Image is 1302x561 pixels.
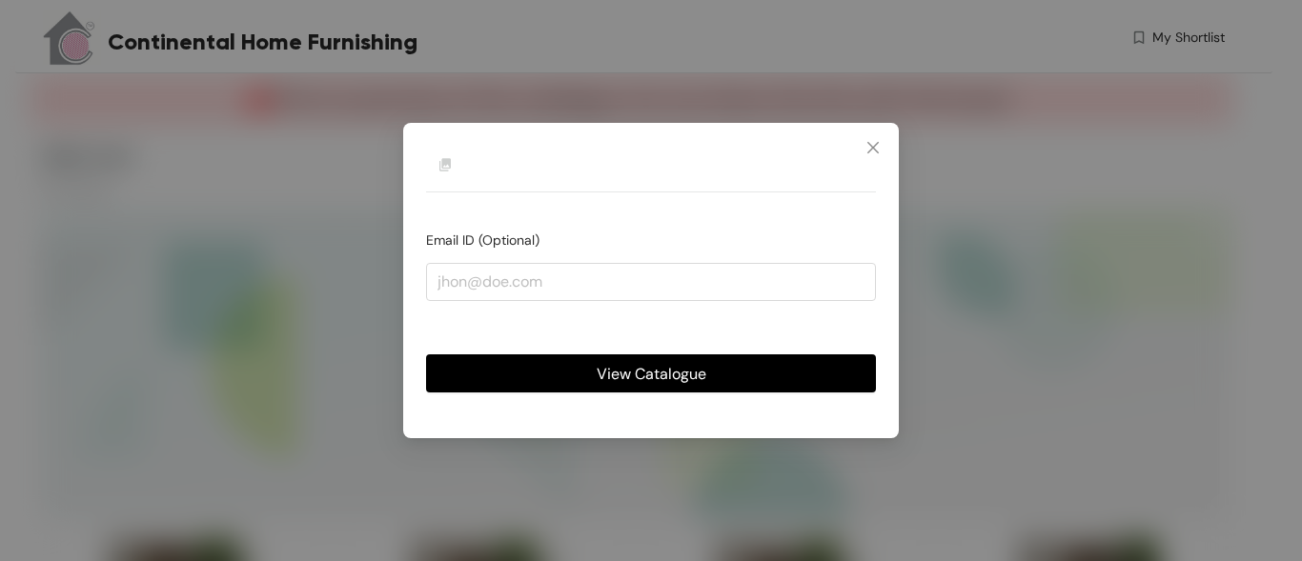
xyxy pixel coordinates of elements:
[426,354,876,392] button: View Catalogue
[847,123,899,174] button: Close
[426,231,539,249] span: Email ID (Optional)
[426,146,464,184] img: Buyer Portal
[426,263,876,301] input: jhon@doe.com
[865,140,881,155] span: close
[597,361,706,385] span: View Catalogue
